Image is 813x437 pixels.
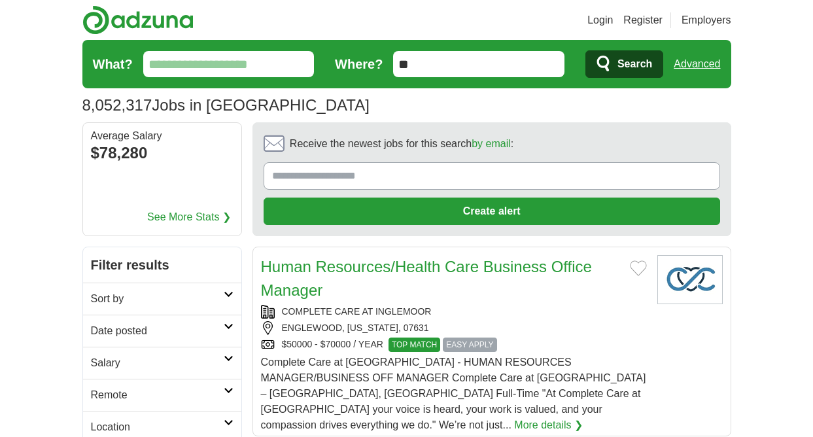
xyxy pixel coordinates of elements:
div: $50000 - $70000 / YEAR [261,338,647,352]
span: Receive the newest jobs for this search : [290,136,513,152]
a: More details ❯ [514,417,583,433]
label: Where? [335,54,383,74]
a: Advanced [674,51,720,77]
h1: Jobs in [GEOGRAPHIC_DATA] [82,96,370,114]
span: Search [617,51,652,77]
span: EASY APPLY [443,338,496,352]
button: Create alert [264,198,720,225]
a: Remote [83,379,241,411]
button: Search [585,50,663,78]
label: What? [93,54,133,74]
div: Average Salary [91,131,234,141]
a: Date posted [83,315,241,347]
h2: Date posted [91,323,224,339]
h2: Sort by [91,291,224,307]
h2: Location [91,419,224,435]
a: Employers [682,12,731,28]
a: Salary [83,347,241,379]
img: Company logo [657,255,723,304]
img: Adzuna logo [82,5,194,35]
h2: Filter results [83,247,241,283]
span: TOP MATCH [389,338,440,352]
span: Complete Care at [GEOGRAPHIC_DATA] - HUMAN RESOURCES MANAGER/BUSINESS OFF MANAGER Complete Care a... [261,357,646,430]
button: Add to favorite jobs [630,260,647,276]
h2: Salary [91,355,224,371]
a: by email [472,138,511,149]
a: Human Resources/Health Care Business Office Manager [261,258,592,299]
a: Login [587,12,613,28]
a: See More Stats ❯ [147,209,231,225]
div: ENGLEWOOD, [US_STATE], 07631 [261,321,647,335]
h2: Remote [91,387,224,403]
span: 8,052,317 [82,94,152,117]
div: COMPLETE CARE AT INGLEMOOR [261,305,647,319]
a: Sort by [83,283,241,315]
div: $78,280 [91,141,234,165]
a: Register [623,12,663,28]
